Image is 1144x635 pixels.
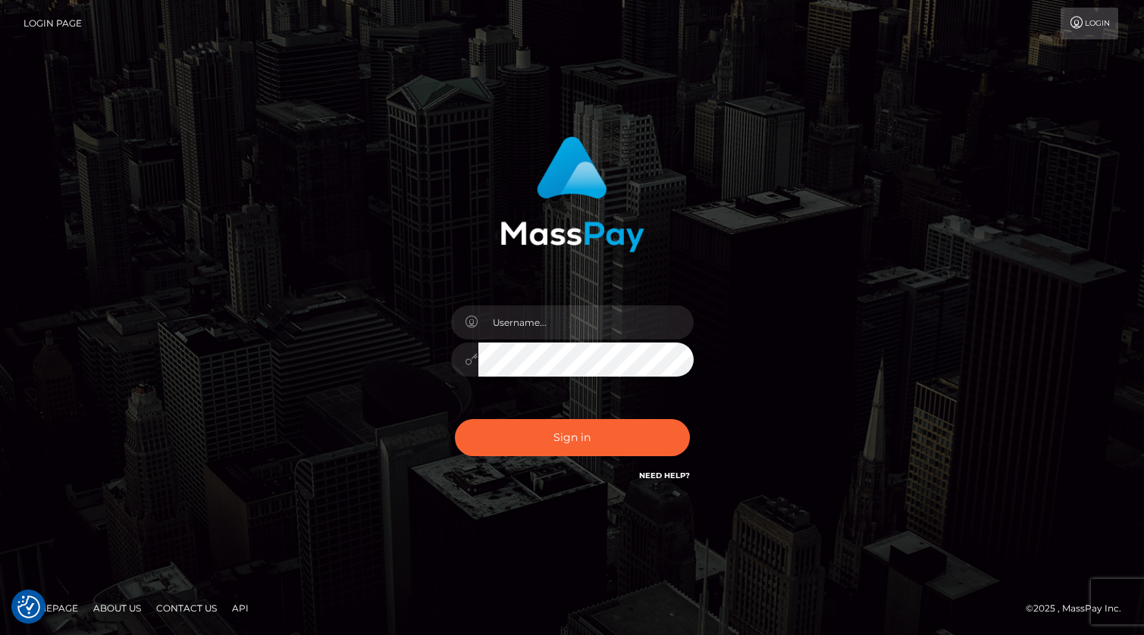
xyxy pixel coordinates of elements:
button: Consent Preferences [17,596,40,618]
a: Homepage [17,596,84,620]
a: API [226,596,255,620]
img: Revisit consent button [17,596,40,618]
a: Login [1061,8,1118,39]
a: Login Page [24,8,82,39]
img: MassPay Login [500,136,644,252]
a: About Us [87,596,147,620]
button: Sign in [455,419,690,456]
a: Need Help? [639,471,690,480]
a: Contact Us [150,596,223,620]
div: © 2025 , MassPay Inc. [1026,600,1133,617]
input: Username... [478,305,694,339]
